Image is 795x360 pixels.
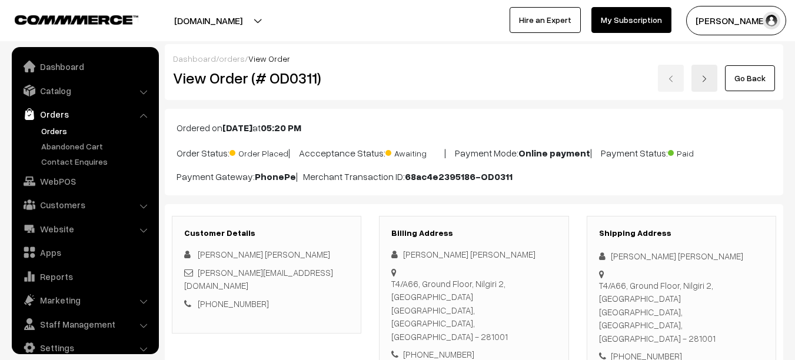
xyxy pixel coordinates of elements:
[391,228,556,238] h3: Billing Address
[599,279,764,345] div: T4/A66, Ground Floor, Nilgiri 2, [GEOGRAPHIC_DATA] [GEOGRAPHIC_DATA], [GEOGRAPHIC_DATA], [GEOGRAP...
[15,12,118,26] a: COMMMERCE
[599,228,764,238] h3: Shipping Address
[133,6,284,35] button: [DOMAIN_NAME]
[15,242,155,263] a: Apps
[248,54,290,64] span: View Order
[385,144,444,159] span: Awaiting
[15,15,138,24] img: COMMMERCE
[15,80,155,101] a: Catalog
[38,140,155,152] a: Abandoned Cart
[763,12,780,29] img: user
[15,104,155,125] a: Orders
[15,56,155,77] a: Dashboard
[222,122,252,134] b: [DATE]
[15,218,155,239] a: Website
[177,169,771,184] p: Payment Gateway: | Merchant Transaction ID:
[15,266,155,287] a: Reports
[15,194,155,215] a: Customers
[173,69,362,87] h2: View Order (# OD0311)
[15,337,155,358] a: Settings
[391,277,556,344] div: T4/A66, Ground Floor, Nilgiri 2, [GEOGRAPHIC_DATA] [GEOGRAPHIC_DATA], [GEOGRAPHIC_DATA], [GEOGRAP...
[219,54,245,64] a: orders
[38,155,155,168] a: Contact Enquires
[177,121,771,135] p: Ordered on at
[405,171,513,182] b: 68ac4e2395186-OD0311
[229,144,288,159] span: Order Placed
[15,171,155,192] a: WebPOS
[391,248,556,261] div: [PERSON_NAME] [PERSON_NAME]
[173,52,775,65] div: / /
[198,249,330,259] span: [PERSON_NAME] [PERSON_NAME]
[725,65,775,91] a: Go Back
[184,267,333,291] a: [PERSON_NAME][EMAIL_ADDRESS][DOMAIN_NAME]
[198,298,269,309] a: [PHONE_NUMBER]
[668,144,727,159] span: Paid
[261,122,301,134] b: 05:20 PM
[686,6,786,35] button: [PERSON_NAME]
[591,7,671,33] a: My Subscription
[599,249,764,263] div: [PERSON_NAME] [PERSON_NAME]
[518,147,590,159] b: Online payment
[184,228,349,238] h3: Customer Details
[701,75,708,82] img: right-arrow.png
[15,314,155,335] a: Staff Management
[38,125,155,137] a: Orders
[510,7,581,33] a: Hire an Expert
[173,54,216,64] a: Dashboard
[255,171,296,182] b: PhonePe
[177,144,771,160] p: Order Status: | Accceptance Status: | Payment Mode: | Payment Status:
[15,289,155,311] a: Marketing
